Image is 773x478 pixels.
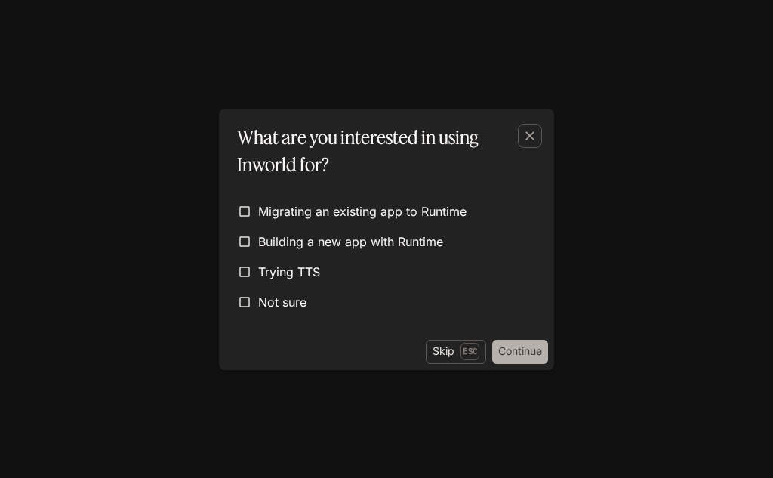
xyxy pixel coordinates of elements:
[258,293,306,311] span: Not sure
[237,124,530,178] p: What are you interested in using Inworld for?
[258,263,320,281] span: Trying TTS
[492,340,548,364] button: Continue
[426,340,486,364] button: SkipEsc
[460,343,479,359] p: Esc
[258,202,467,220] span: Migrating an existing app to Runtime
[258,233,443,251] span: Building a new app with Runtime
